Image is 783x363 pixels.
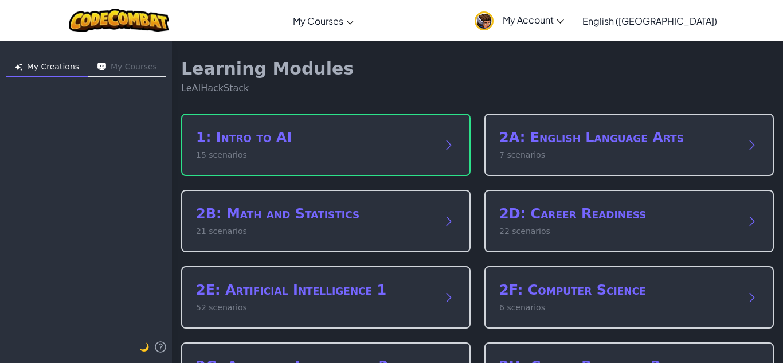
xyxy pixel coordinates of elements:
h2: 2B: Math and Statistics [196,205,433,223]
span: English ([GEOGRAPHIC_DATA]) [582,15,717,27]
img: Icon [97,63,106,71]
h2: 2E: Artificial Intelligence 1 [196,281,433,299]
p: LeAIHackStack [181,81,354,95]
img: Icon [15,63,22,71]
a: My Account [469,2,570,38]
span: My Courses [293,15,343,27]
h2: 1: Intro to AI [196,128,433,147]
p: 22 scenarios [499,225,736,237]
h2: 2F: Computer Science [499,281,736,299]
button: 🌙 [139,340,149,354]
button: My Creations [6,58,88,77]
a: English ([GEOGRAPHIC_DATA]) [577,5,723,36]
img: CodeCombat logo [69,9,169,32]
h1: Learning Modules [181,58,354,79]
span: 🌙 [139,342,149,352]
p: 21 scenarios [196,225,433,237]
p: 6 scenarios [499,302,736,314]
img: avatar [475,11,494,30]
p: 15 scenarios [196,149,433,161]
p: 52 scenarios [196,302,433,314]
a: My Courses [287,5,359,36]
p: 7 scenarios [499,149,736,161]
h2: 2D: Career Readiness [499,205,736,223]
button: My Courses [88,58,166,77]
h2: 2A: English Language Arts [499,128,736,147]
span: My Account [503,14,564,26]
